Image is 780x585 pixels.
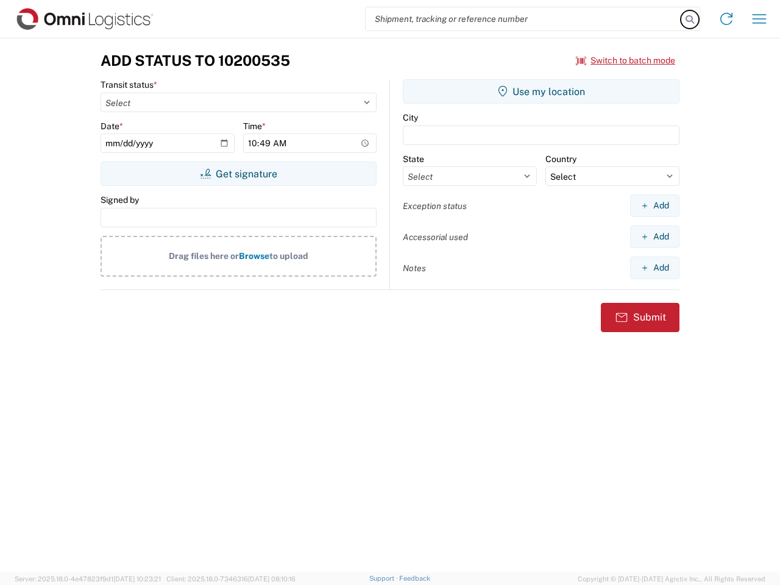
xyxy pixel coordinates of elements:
[403,200,467,211] label: Exception status
[113,575,161,583] span: [DATE] 10:23:21
[576,51,675,71] button: Switch to batch mode
[403,112,418,123] label: City
[399,575,430,582] a: Feedback
[545,154,576,165] label: Country
[248,575,296,583] span: [DATE] 08:10:16
[101,194,139,205] label: Signed by
[403,263,426,274] label: Notes
[578,573,765,584] span: Copyright © [DATE]-[DATE] Agistix Inc., All Rights Reserved
[403,154,424,165] label: State
[630,194,679,217] button: Add
[601,303,679,332] button: Submit
[101,79,157,90] label: Transit status
[243,121,266,132] label: Time
[169,251,239,261] span: Drag files here or
[15,575,161,583] span: Server: 2025.18.0-4e47823f9d1
[403,232,468,243] label: Accessorial used
[366,7,681,30] input: Shipment, tracking or reference number
[101,161,377,186] button: Get signature
[239,251,269,261] span: Browse
[101,121,123,132] label: Date
[630,225,679,248] button: Add
[101,52,290,69] h3: Add Status to 10200535
[166,575,296,583] span: Client: 2025.18.0-7346316
[369,575,400,582] a: Support
[630,257,679,279] button: Add
[269,251,308,261] span: to upload
[403,79,679,104] button: Use my location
